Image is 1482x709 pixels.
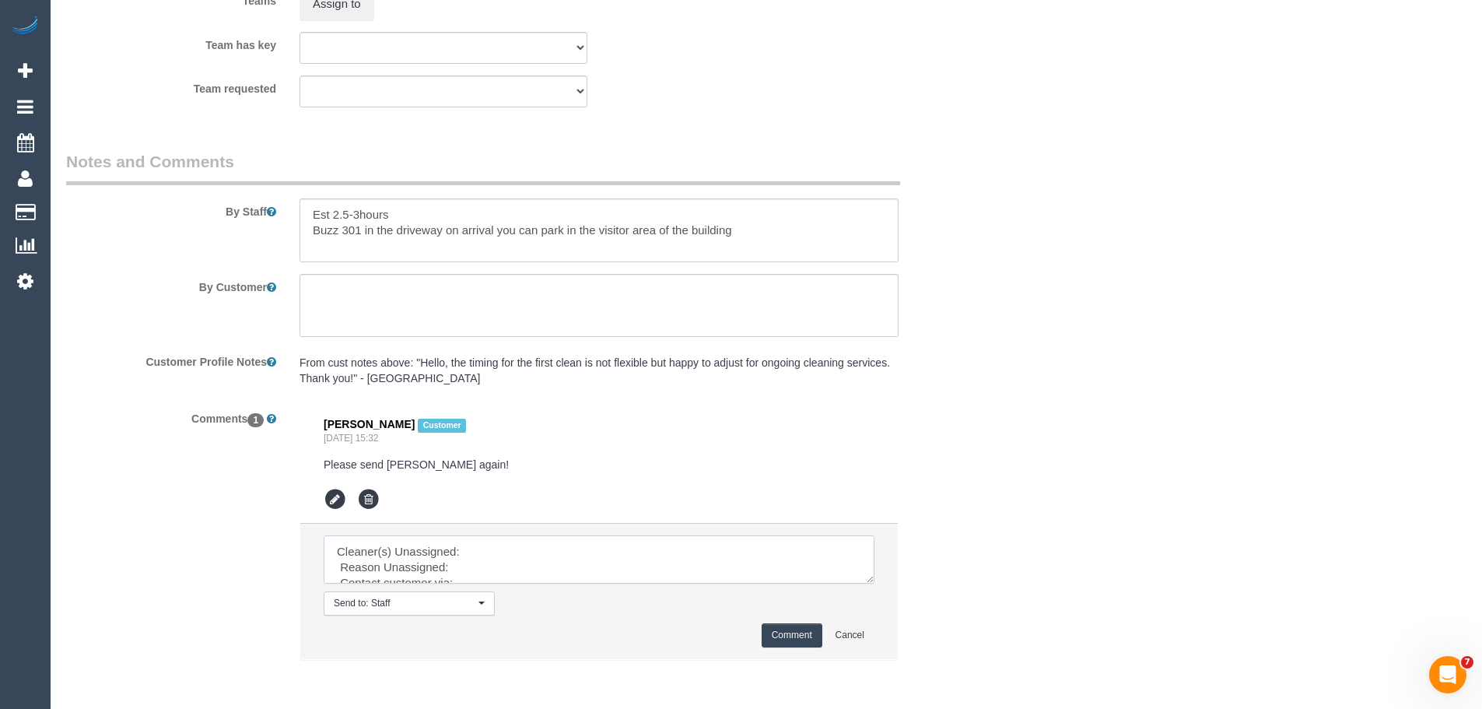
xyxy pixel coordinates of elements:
[300,355,899,386] pre: From cust notes above: "Hello, the timing for the first clean is not flexible but happy to adjust...
[324,418,415,430] span: [PERSON_NAME]
[1461,656,1473,669] span: 7
[324,591,495,616] button: Send to: Staff
[54,405,288,426] label: Comments
[1429,656,1466,693] iframe: Intercom live chat
[54,274,288,295] label: By Customer
[334,597,475,610] span: Send to: Staff
[54,75,288,97] label: Team requested
[247,413,264,427] span: 1
[54,349,288,370] label: Customer Profile Notes
[9,16,40,37] img: Automaid Logo
[762,623,822,648] button: Comment
[418,419,466,432] span: Customer
[66,150,900,185] legend: Notes and Comments
[825,623,874,648] button: Cancel
[324,457,874,472] pre: Please send [PERSON_NAME] again!
[54,198,288,219] label: By Staff
[54,32,288,53] label: Team has key
[324,433,379,444] a: [DATE] 15:32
